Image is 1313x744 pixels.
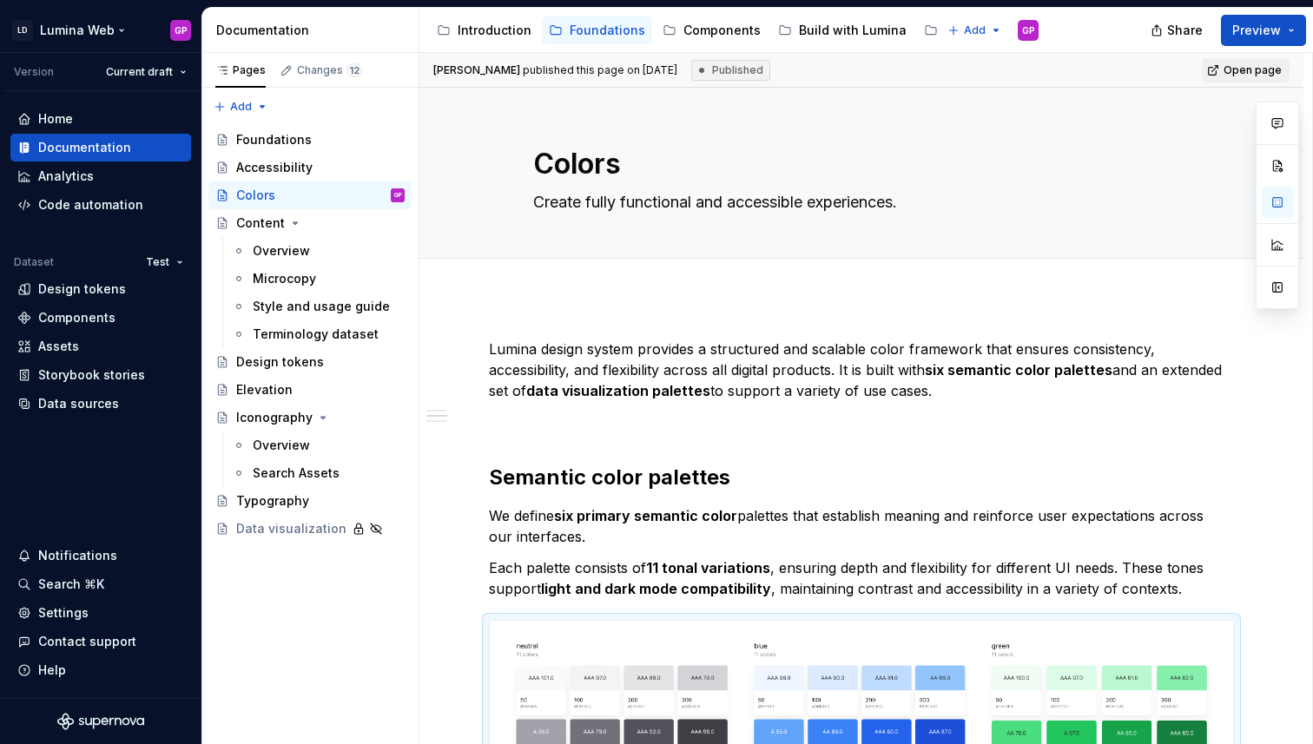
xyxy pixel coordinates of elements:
[225,459,412,487] a: Search Assets
[38,338,79,355] div: Assets
[38,110,73,128] div: Home
[253,270,316,287] div: Microcopy
[236,353,324,371] div: Design tokens
[1167,22,1203,39] span: Share
[570,22,645,39] div: Foundations
[208,95,274,119] button: Add
[98,60,195,84] button: Current draft
[646,559,770,576] strong: 11 tonal variations
[656,16,768,44] a: Components
[10,191,191,219] a: Code automation
[433,63,677,77] span: published this page on [DATE]
[225,431,412,459] a: Overview
[253,437,310,454] div: Overview
[38,196,143,214] div: Code automation
[10,304,191,332] a: Components
[942,18,1007,43] button: Add
[430,13,939,48] div: Page tree
[236,409,313,426] div: Iconography
[10,542,191,570] button: Notifications
[1202,58,1290,82] a: Open page
[10,628,191,655] button: Contact support
[38,168,94,185] div: Analytics
[346,63,362,77] span: 12
[230,100,252,114] span: Add
[691,60,770,81] div: Published
[208,515,412,543] a: Data visualization
[208,487,412,515] a: Typography
[253,326,379,343] div: Terminology dataset
[57,713,144,730] svg: Supernova Logo
[175,23,188,37] div: GP
[216,22,412,39] div: Documentation
[1221,15,1306,46] button: Preview
[489,557,1234,599] p: Each palette consists of , ensuring depth and flexibility for different UI needs. These tones sup...
[3,11,198,49] button: LDLumina WebGP
[297,63,362,77] div: Changes
[38,576,104,593] div: Search ⌘K
[12,20,33,41] div: LD
[10,332,191,360] a: Assets
[541,580,771,597] strong: light and dark mode compatibility
[14,255,54,269] div: Dataset
[236,159,313,176] div: Accessibility
[225,237,412,265] a: Overview
[138,250,191,274] button: Test
[40,22,115,39] div: Lumina Web
[225,293,412,320] a: Style and usage guide
[208,209,412,237] a: Content
[964,23,986,37] span: Add
[236,214,285,232] div: Content
[433,63,520,76] span: [PERSON_NAME]
[489,464,1234,491] h2: Semantic color palettes
[489,505,1234,547] p: We define palettes that establish meaning and reinforce user expectations across our interfaces.
[10,361,191,389] a: Storybook stories
[38,662,66,679] div: Help
[38,547,117,564] div: Notifications
[208,154,412,181] a: Accessibility
[38,604,89,622] div: Settings
[38,395,119,412] div: Data sources
[236,492,309,510] div: Typography
[146,255,169,269] span: Test
[10,599,191,627] a: Settings
[10,570,191,598] button: Search ⌘K
[208,348,412,376] a: Design tokens
[1142,15,1214,46] button: Share
[208,376,412,404] a: Elevation
[683,22,761,39] div: Components
[253,242,310,260] div: Overview
[236,131,312,148] div: Foundations
[38,366,145,384] div: Storybook stories
[554,507,737,524] strong: six primary semantic color
[208,126,412,543] div: Page tree
[530,188,1186,216] textarea: Create fully functional and accessible experiences.
[208,181,412,209] a: ColorsGP
[1232,22,1281,39] span: Preview
[458,22,531,39] div: Introduction
[225,320,412,348] a: Terminology dataset
[526,382,710,399] strong: data visualization palettes
[10,656,191,684] button: Help
[106,65,173,79] span: Current draft
[917,16,1046,44] a: Lumina support
[225,265,412,293] a: Microcopy
[208,126,412,154] a: Foundations
[236,520,346,537] div: Data visualization
[430,16,538,44] a: Introduction
[489,339,1234,401] p: Lumina design system provides a structured and scalable color framework that ensures consistency,...
[394,187,402,204] div: GP
[542,16,652,44] a: Foundations
[38,309,115,326] div: Components
[38,280,126,298] div: Design tokens
[38,139,131,156] div: Documentation
[236,381,293,398] div: Elevation
[10,275,191,303] a: Design tokens
[10,390,191,418] a: Data sources
[208,404,412,431] a: Iconography
[925,361,1112,379] strong: six semantic color palettes
[10,105,191,133] a: Home
[1022,23,1035,37] div: GP
[38,633,136,650] div: Contact support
